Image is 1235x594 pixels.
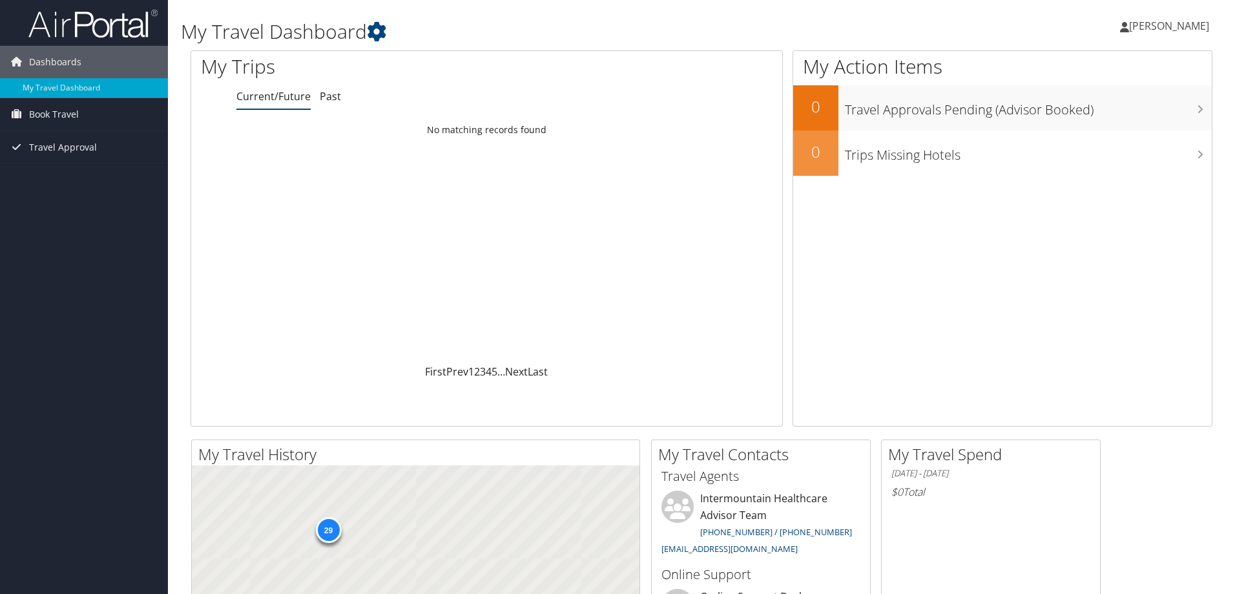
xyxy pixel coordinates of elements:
[658,443,870,465] h2: My Travel Contacts
[505,365,528,379] a: Next
[528,365,548,379] a: Last
[29,98,79,131] span: Book Travel
[793,85,1212,131] a: 0Travel Approvals Pending (Advisor Booked)
[793,96,838,118] h2: 0
[700,526,852,538] a: [PHONE_NUMBER] / [PHONE_NUMBER]
[661,467,860,485] h3: Travel Agents
[198,443,639,465] h2: My Travel History
[793,131,1212,176] a: 0Trips Missing Hotels
[661,566,860,584] h3: Online Support
[181,18,875,45] h1: My Travel Dashboard
[1129,19,1209,33] span: [PERSON_NAME]
[468,365,474,379] a: 1
[655,491,867,560] li: Intermountain Healthcare Advisor Team
[891,467,1090,480] h6: [DATE] - [DATE]
[888,443,1100,465] h2: My Travel Spend
[480,365,486,379] a: 3
[845,140,1212,164] h3: Trips Missing Hotels
[793,141,838,163] h2: 0
[891,485,1090,499] h6: Total
[497,365,505,379] span: …
[315,517,341,543] div: 29
[661,543,798,555] a: [EMAIL_ADDRESS][DOMAIN_NAME]
[486,365,492,379] a: 4
[891,485,903,499] span: $0
[29,46,81,78] span: Dashboards
[201,53,526,80] h1: My Trips
[845,94,1212,119] h3: Travel Approvals Pending (Advisor Booked)
[29,131,97,164] span: Travel Approval
[191,118,782,142] td: No matching records found
[1120,6,1222,45] a: [PERSON_NAME]
[425,365,446,379] a: First
[320,89,341,103] a: Past
[793,53,1212,80] h1: My Action Items
[28,8,158,39] img: airportal-logo.png
[474,365,480,379] a: 2
[492,365,497,379] a: 5
[446,365,468,379] a: Prev
[236,89,311,103] a: Current/Future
